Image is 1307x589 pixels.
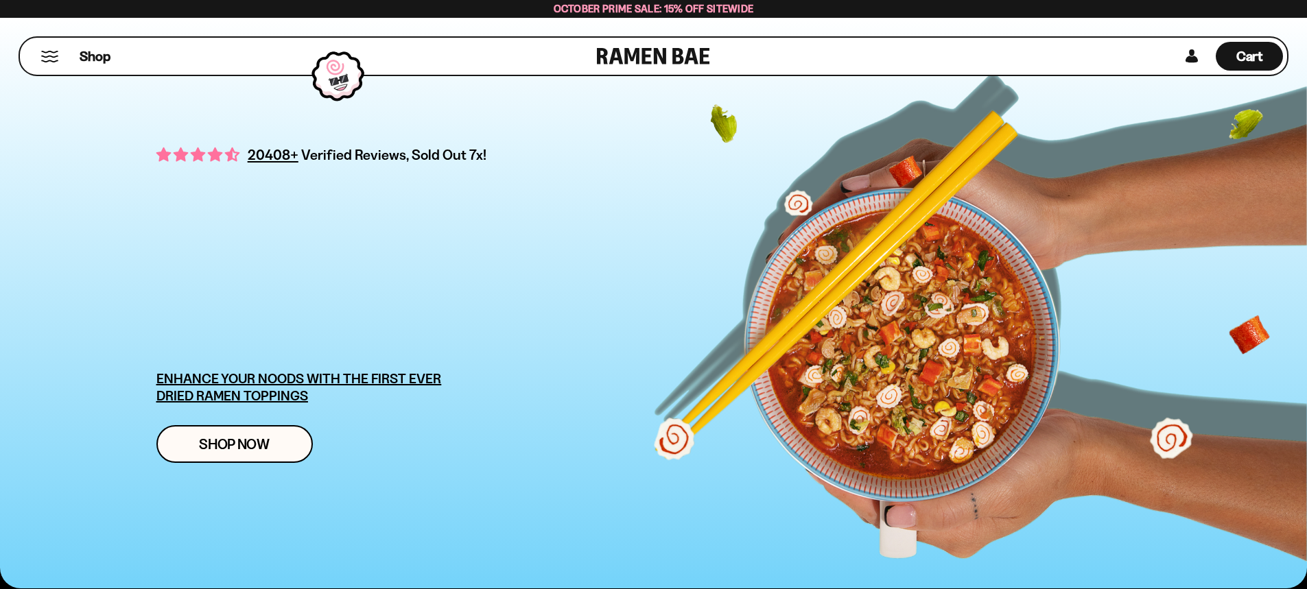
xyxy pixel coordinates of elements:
[156,425,313,463] a: Shop Now
[554,2,754,15] span: October Prime Sale: 15% off Sitewide
[80,47,110,66] span: Shop
[199,437,270,451] span: Shop Now
[1216,38,1283,75] div: Cart
[248,144,298,165] span: 20408+
[80,42,110,71] a: Shop
[301,146,487,163] span: Verified Reviews, Sold Out 7x!
[1236,48,1263,64] span: Cart
[40,51,59,62] button: Mobile Menu Trigger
